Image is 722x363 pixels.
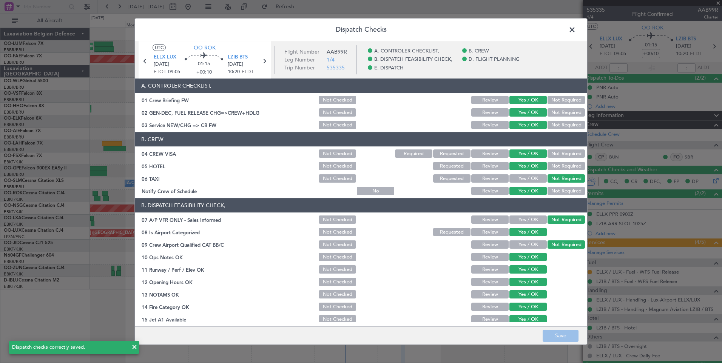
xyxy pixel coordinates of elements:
button: Not Required [548,174,585,183]
div: Dispatch checks correctly saved. [12,344,128,351]
button: Not Required [548,240,585,249]
button: Not Required [548,149,585,158]
button: Not Required [548,162,585,170]
header: Dispatch Checks [135,18,587,41]
button: Not Required [548,121,585,129]
button: Not Required [548,96,585,104]
button: Not Required [548,108,585,117]
button: Not Required [548,187,585,195]
button: Not Required [548,215,585,224]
